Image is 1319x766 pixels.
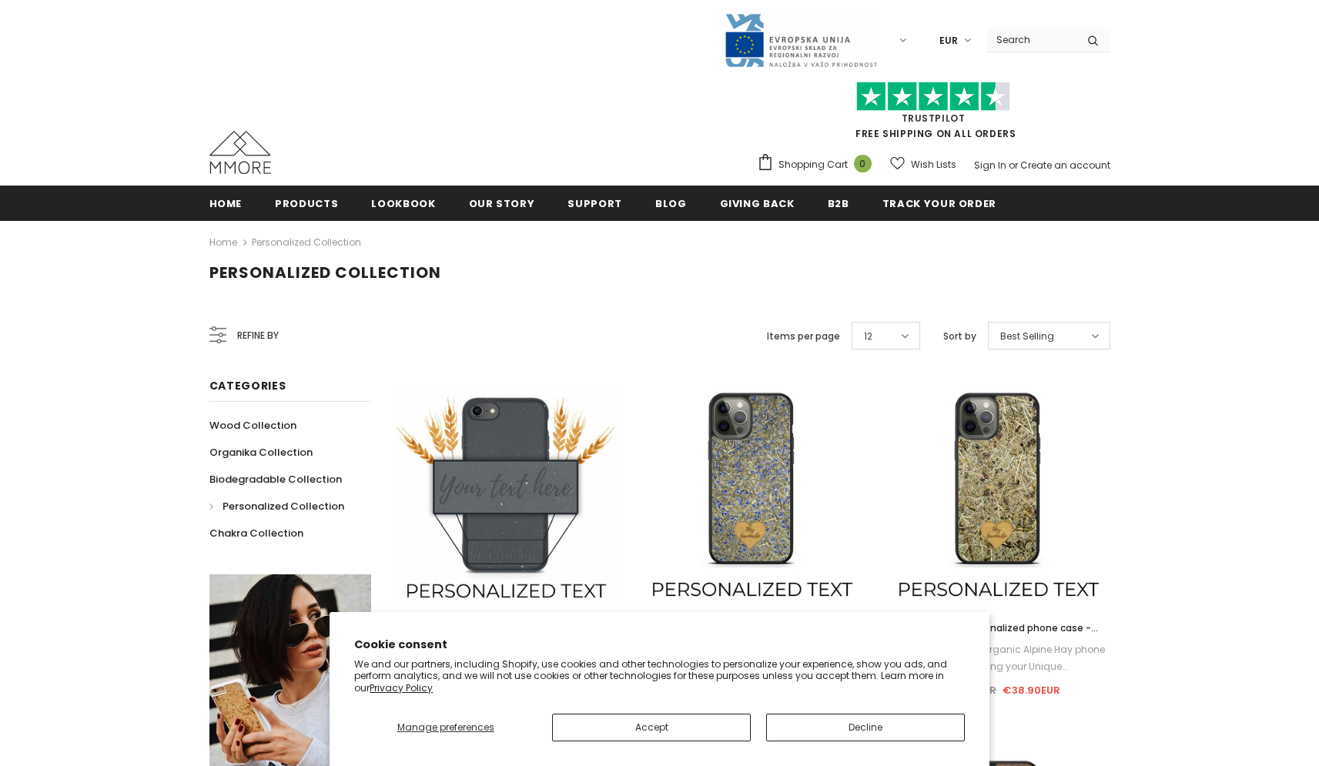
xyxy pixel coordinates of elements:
[655,186,687,220] a: Blog
[370,681,433,694] a: Privacy Policy
[209,196,243,211] span: Home
[911,157,956,172] span: Wish Lists
[854,155,872,172] span: 0
[886,620,1110,637] a: Alpine Hay - Personalized phone case - Personalized gift
[209,526,303,540] span: Chakra Collection
[275,186,338,220] a: Products
[209,131,271,174] img: MMORE Cases
[905,621,1098,651] span: Alpine Hay - Personalized phone case - Personalized gift
[943,329,976,344] label: Sort by
[397,721,494,734] span: Manage preferences
[864,329,872,344] span: 12
[275,196,338,211] span: Products
[882,186,996,220] a: Track your order
[252,236,361,249] a: Personalized Collection
[828,186,849,220] a: B2B
[902,112,966,125] a: Trustpilot
[209,445,313,460] span: Organika Collection
[209,439,313,466] a: Organika Collection
[469,186,535,220] a: Our Story
[209,466,342,493] a: Biodegradable Collection
[223,499,344,513] span: Personalized Collection
[974,159,1006,172] a: Sign In
[778,157,848,172] span: Shopping Cart
[720,186,795,220] a: Giving back
[766,714,965,741] button: Decline
[209,262,441,283] span: Personalized Collection
[209,412,296,439] a: Wood Collection
[757,153,879,176] a: Shopping Cart 0
[354,658,965,694] p: We and our partners, including Shopify, use cookies and other technologies to personalize your ex...
[767,329,840,344] label: Items per page
[354,714,537,741] button: Manage preferences
[1009,159,1018,172] span: or
[757,89,1110,140] span: FREE SHIPPING ON ALL ORDERS
[1003,683,1060,697] span: €38.90EUR
[209,472,342,487] span: Biodegradable Collection
[354,637,965,653] h2: Cookie consent
[552,714,751,741] button: Accept
[209,186,243,220] a: Home
[371,196,435,211] span: Lookbook
[828,196,849,211] span: B2B
[567,196,622,211] span: support
[939,33,958,49] span: EUR
[1020,159,1110,172] a: Create an account
[469,196,535,211] span: Our Story
[209,493,344,520] a: Personalized Collection
[882,196,996,211] span: Track your order
[567,186,622,220] a: support
[209,233,237,252] a: Home
[655,196,687,211] span: Blog
[209,418,296,433] span: Wood Collection
[209,378,286,393] span: Categories
[371,186,435,220] a: Lookbook
[856,82,1010,112] img: Trust Pilot Stars
[987,28,1076,51] input: Search Site
[724,12,878,69] img: Javni Razpis
[886,641,1110,675] div: ❤️ Personalize your Organic Alpine Hay phone case by adding your Unique...
[237,327,279,344] span: Refine by
[890,151,956,178] a: Wish Lists
[720,196,795,211] span: Giving back
[724,33,878,46] a: Javni Razpis
[209,520,303,547] a: Chakra Collection
[936,683,996,697] span: €44.90EUR
[1000,329,1054,344] span: Best Selling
